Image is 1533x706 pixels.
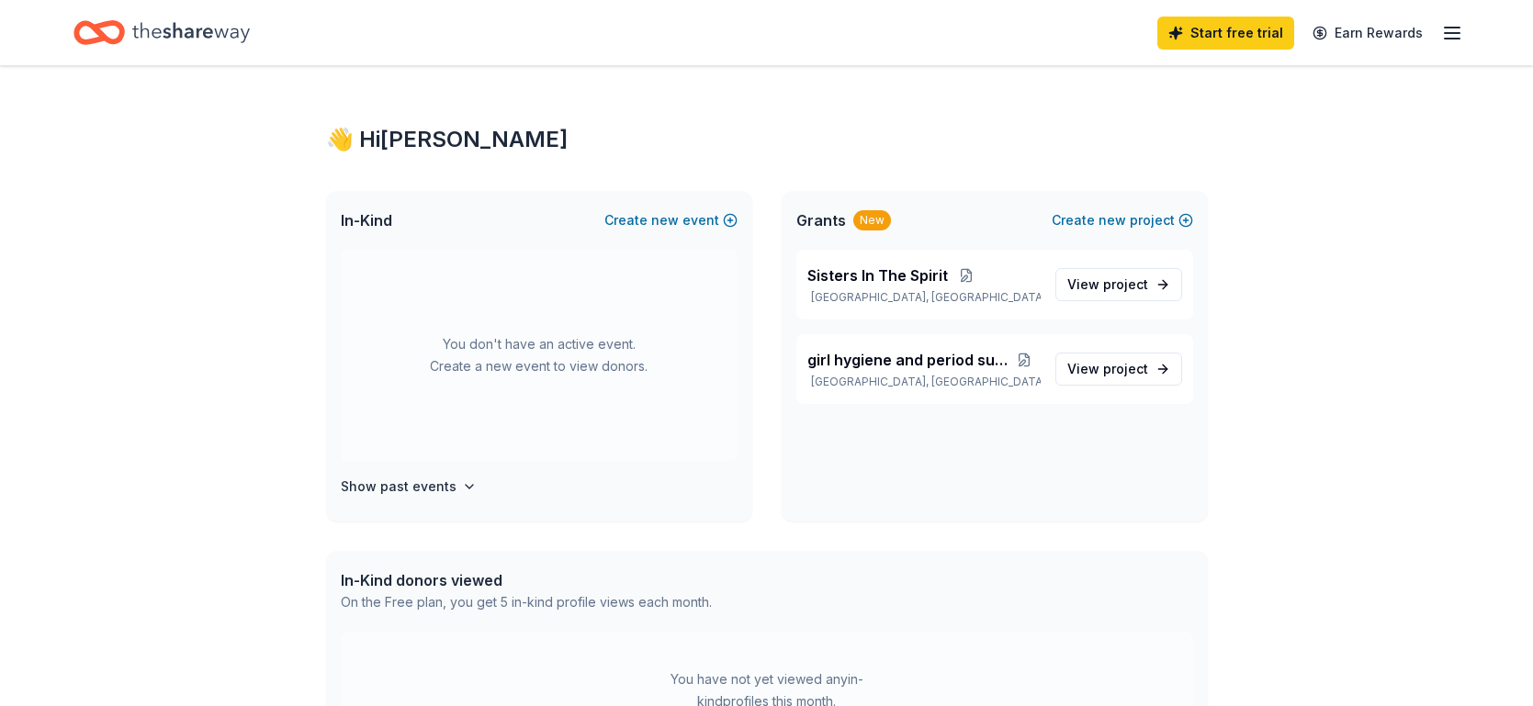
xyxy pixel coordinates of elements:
button: Createnewproject [1052,209,1193,231]
span: Sisters In The Spirit [807,264,948,286]
div: On the Free plan, you get 5 in-kind profile views each month. [341,591,712,613]
span: project [1103,276,1148,292]
a: View project [1055,353,1182,386]
button: Show past events [341,476,477,498]
p: [GEOGRAPHIC_DATA], [GEOGRAPHIC_DATA] [807,290,1041,305]
a: View project [1055,268,1182,301]
a: Earn Rewards [1302,17,1434,50]
span: girl hygiene and period supplies [807,349,1009,371]
span: Grants [796,209,846,231]
div: In-Kind donors viewed [341,569,712,591]
div: 👋 Hi [PERSON_NAME] [326,125,1208,154]
button: Createnewevent [604,209,738,231]
span: View [1067,358,1148,380]
span: project [1103,361,1148,376]
p: [GEOGRAPHIC_DATA], [GEOGRAPHIC_DATA] [807,375,1041,389]
span: View [1067,274,1148,296]
a: Start free trial [1157,17,1294,50]
span: In-Kind [341,209,392,231]
a: Home [73,11,250,54]
h4: Show past events [341,476,457,498]
span: new [1099,209,1126,231]
span: new [651,209,679,231]
div: New [853,210,891,230]
div: You don't have an active event. Create a new event to view donors. [341,250,738,461]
